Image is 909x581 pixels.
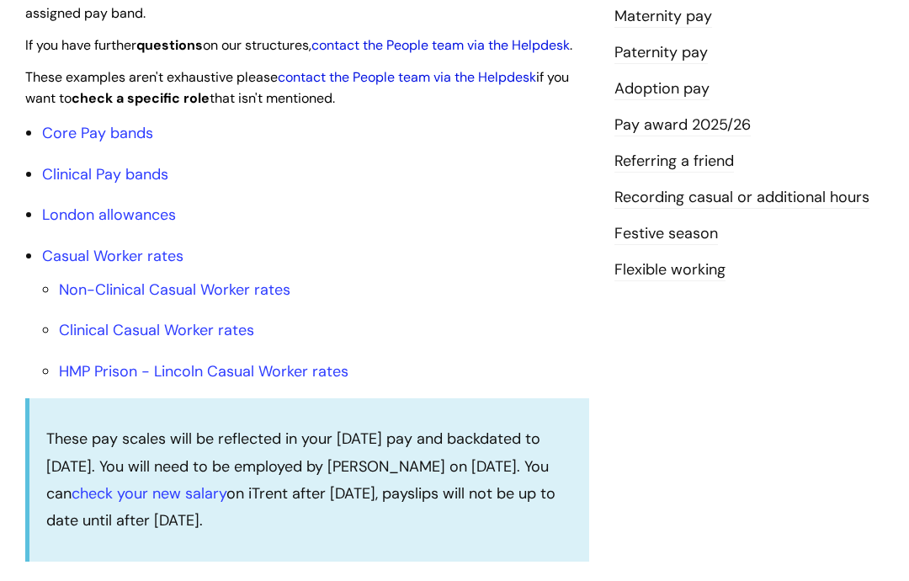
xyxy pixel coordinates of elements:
[614,6,712,28] a: Maternity pay
[59,320,254,340] a: Clinical Casual Worker rates
[46,425,572,535] p: These pay scales will be reflected in your [DATE] pay and backdated to [DATE]. You will need to b...
[614,42,708,64] a: Paternity pay
[42,123,153,143] a: Core Pay bands
[614,151,734,173] a: Referring a friend
[614,223,718,245] a: Festive season
[59,361,348,381] a: HMP Prison - Lincoln Casual Worker rates
[311,36,570,54] a: contact the People team via the Helpdesk
[72,89,210,107] strong: check a specific role
[25,68,569,107] span: These examples aren't exhaustive please if you want to that isn't mentioned.
[59,280,290,300] a: Non-Clinical Casual Worker rates
[614,115,751,136] a: Pay award 2025/26
[614,78,710,100] a: Adoption pay
[614,259,726,281] a: Flexible working
[25,36,572,54] span: If you have further on our structures, .
[278,68,536,86] a: contact the People team via the Helpdesk
[614,187,869,209] a: Recording casual or additional hours
[72,483,226,504] a: check your new salary
[42,246,183,266] a: Casual Worker rates
[42,205,176,225] a: London allowances
[42,164,168,184] a: Clinical Pay bands
[136,36,203,54] strong: questions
